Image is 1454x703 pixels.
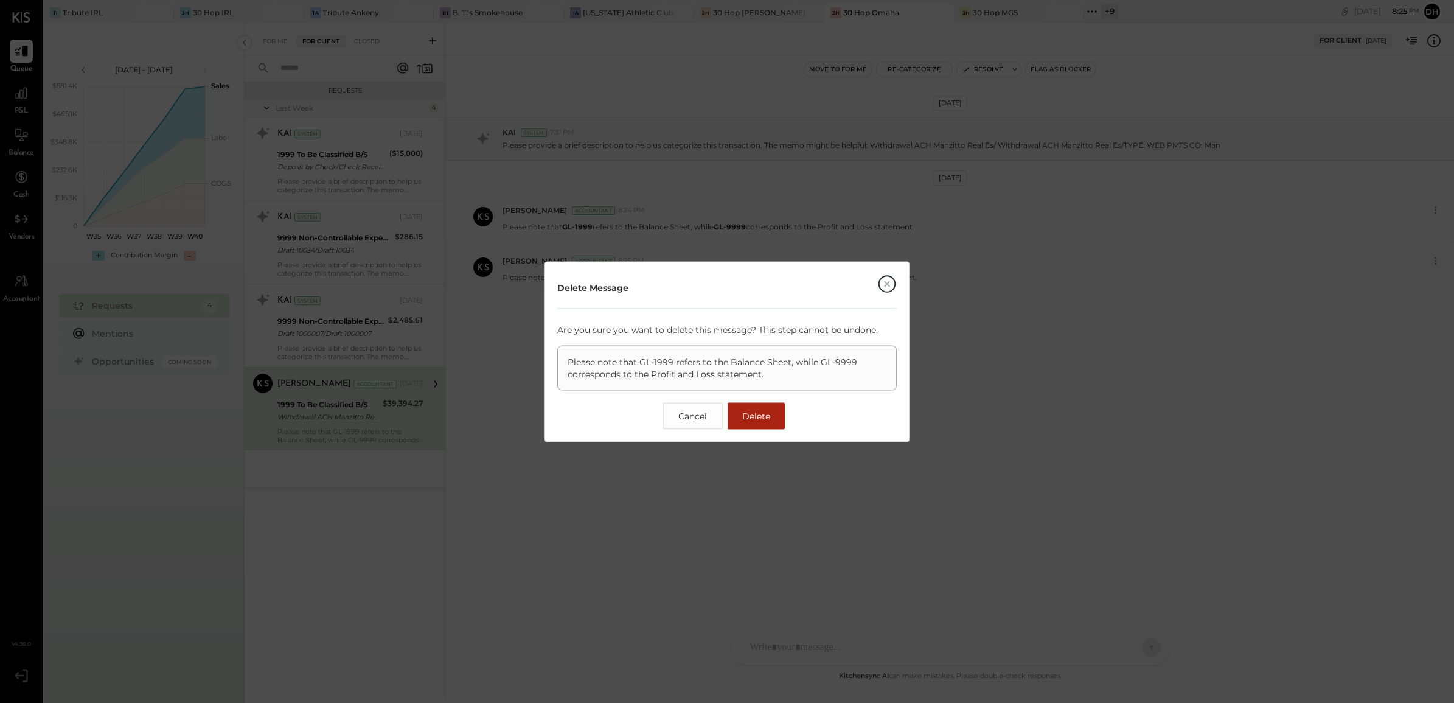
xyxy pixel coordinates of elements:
span: Cancel [678,410,707,421]
div: Delete Message [557,281,628,293]
button: Delete [728,402,785,429]
button: Cancel [663,402,723,429]
p: Are you sure you want to delete this message? This step cannot be undone. [557,323,897,335]
span: Delete [742,410,770,421]
p: Please note that GL-1999 refers to the Balance Sheet, while GL-9999 corresponds to the Profit and... [568,355,886,380]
